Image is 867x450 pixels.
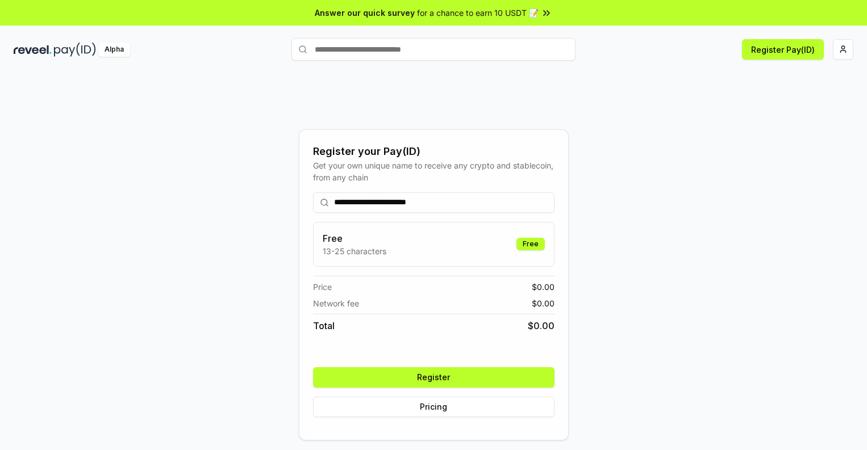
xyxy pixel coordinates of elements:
[417,7,539,19] span: for a chance to earn 10 USDT 📝
[14,43,52,57] img: reveel_dark
[532,281,555,293] span: $ 0.00
[528,319,555,333] span: $ 0.00
[313,297,359,309] span: Network fee
[532,297,555,309] span: $ 0.00
[98,43,130,57] div: Alpha
[323,245,386,257] p: 13-25 characters
[313,159,555,183] div: Get your own unique name to receive any crypto and stablecoin, from any chain
[323,232,386,245] h3: Free
[54,43,96,57] img: pay_id
[313,397,555,417] button: Pricing
[516,238,545,250] div: Free
[313,367,555,388] button: Register
[742,39,824,60] button: Register Pay(ID)
[313,319,335,333] span: Total
[313,144,555,159] div: Register your Pay(ID)
[313,281,332,293] span: Price
[315,7,415,19] span: Answer our quick survey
